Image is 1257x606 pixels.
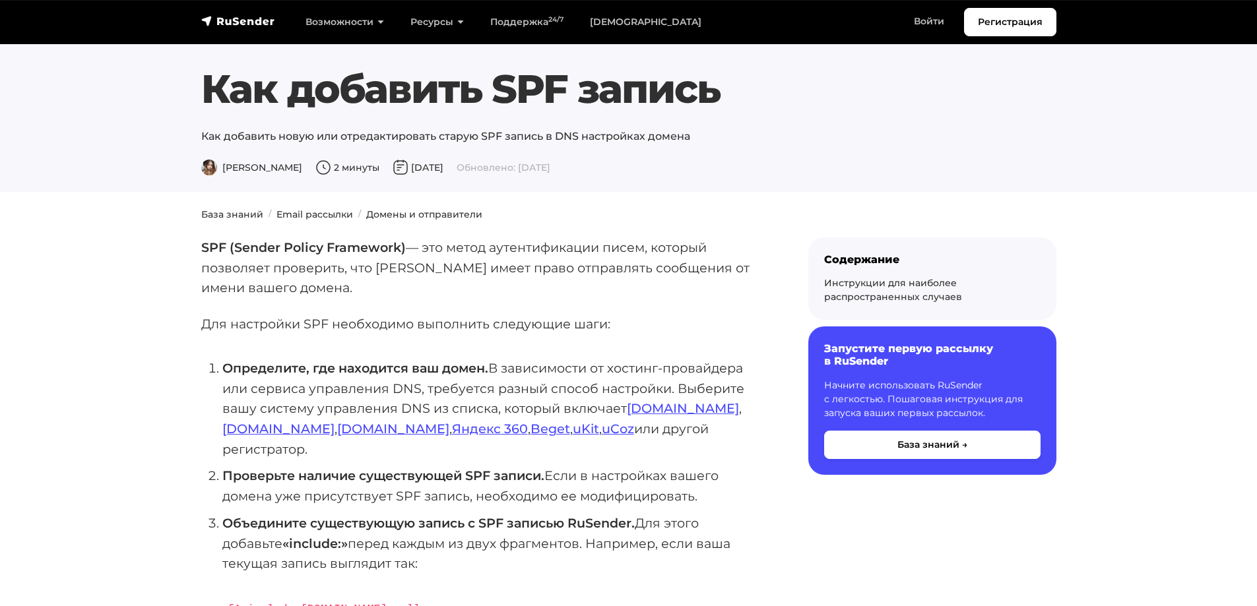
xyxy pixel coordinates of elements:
img: Дата публикации [393,160,408,175]
li: Если в настройках вашего домена уже присутствует SPF запись, необходимо ее модифицировать. [222,466,766,506]
p: Как добавить новую или отредактировать старую SPF запись в DNS настройках домена [201,129,1056,144]
li: Для этого добавьте перед каждым из двух фрагментов. Например, если ваша текущая запись выглядит так: [222,513,766,574]
h6: Запустите первую рассылку в RuSender [824,342,1041,367]
span: [DATE] [393,162,443,173]
div: Содержание [824,253,1041,266]
a: Email рассылки [276,208,353,220]
img: RuSender [201,15,275,28]
a: Поддержка24/7 [477,9,577,36]
a: Возможности [292,9,397,36]
strong: Проверьте наличие существующей SPF записи. [222,468,544,483]
a: Beget [531,421,570,437]
strong: Объедините существующую запись с SPF записью RuSender. [222,515,635,531]
a: Войти [901,8,957,35]
strong: «include:» [282,535,348,551]
a: Ресурсы [397,9,477,36]
span: 2 минуты [315,162,379,173]
strong: SPF (Sender Policy Framework) [201,239,406,255]
nav: breadcrumb [193,208,1064,222]
button: База знаний → [824,431,1041,459]
p: Для настройки SPF необходимо выполнить следующие шаги: [201,314,766,334]
a: Домены и отправители [366,208,482,220]
strong: Определите, где находится ваш домен. [222,360,488,376]
sup: 24/7 [548,15,564,24]
a: Яндекс 360 [452,421,528,437]
a: Инструкции для наиболее распространенных случаев [824,277,962,303]
a: [DOMAIN_NAME] [222,421,335,437]
a: База знаний [201,208,263,220]
h1: Как добавить SPF запись [201,65,1056,113]
span: [PERSON_NAME] [201,162,302,173]
li: В зависимости от хостинг-провайдера или сервиса управления DNS, требуется разный способ настройки... [222,358,766,460]
p: Начните использовать RuSender с легкостью. Пошаговая инструкция для запуска ваших первых рассылок. [824,379,1041,420]
a: [DOMAIN_NAME] [627,400,739,416]
a: Запустите первую рассылку в RuSender Начните использовать RuSender с легкостью. Пошаговая инструк... [808,326,1056,474]
a: Регистрация [964,8,1056,36]
span: Обновлено: [DATE] [457,162,550,173]
p: — это метод аутентификации писем, который позволяет проверить, что [PERSON_NAME] имеет право отпр... [201,237,766,298]
a: uKit [573,421,599,437]
a: [DEMOGRAPHIC_DATA] [577,9,715,36]
a: [DOMAIN_NAME] [337,421,449,437]
a: uCoz [602,421,634,437]
img: Время чтения [315,160,331,175]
